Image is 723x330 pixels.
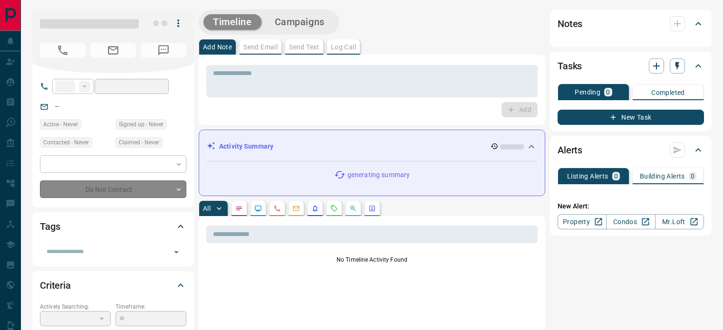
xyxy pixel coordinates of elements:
svg: Notes [235,205,243,212]
div: Criteria [40,274,186,297]
button: New Task [558,110,704,125]
h2: Tags [40,219,60,234]
div: Notes [558,12,704,35]
p: Activity Summary [219,141,273,151]
a: Condos [606,214,655,229]
a: -- [55,103,59,110]
svg: Lead Browsing Activity [254,205,262,212]
span: Contacted - Never [43,138,89,147]
svg: Calls [273,205,281,212]
h2: Criteria [40,278,71,293]
svg: Opportunities [349,205,357,212]
svg: Agent Actions [368,205,376,212]
button: Timeline [203,14,261,30]
h2: Alerts [558,142,582,158]
span: No Email [90,43,136,58]
p: Add Note [203,44,232,50]
p: 0 [691,173,694,179]
p: 0 [606,89,610,95]
div: Do Not Contact [40,180,186,198]
span: Active - Never [43,120,78,129]
p: Pending [575,89,600,95]
span: Signed up - Never [119,120,164,129]
p: 0 [614,173,618,179]
p: Actively Searching: [40,302,111,311]
p: generating summary [347,170,410,180]
h2: Notes [558,16,582,31]
div: Activity Summary [207,138,537,155]
p: All [203,205,211,212]
div: Tasks [558,55,704,77]
button: Open [170,245,183,259]
span: No Number [40,43,86,58]
svg: Listing Alerts [311,205,319,212]
p: No Timeline Activity Found [206,255,538,264]
h2: Tasks [558,58,582,74]
a: Property [558,214,607,229]
p: Completed [651,89,685,96]
a: Mr.Loft [655,214,704,229]
span: No Number [141,43,186,58]
div: Alerts [558,139,704,161]
div: Tags [40,215,186,238]
p: Timeframe: [116,302,186,311]
p: Listing Alerts [567,173,608,179]
svg: Requests [330,205,338,212]
p: New Alert: [558,201,704,211]
svg: Emails [292,205,300,212]
p: Building Alerts [640,173,685,179]
span: Claimed - Never [119,138,159,147]
button: Campaigns [265,14,334,30]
